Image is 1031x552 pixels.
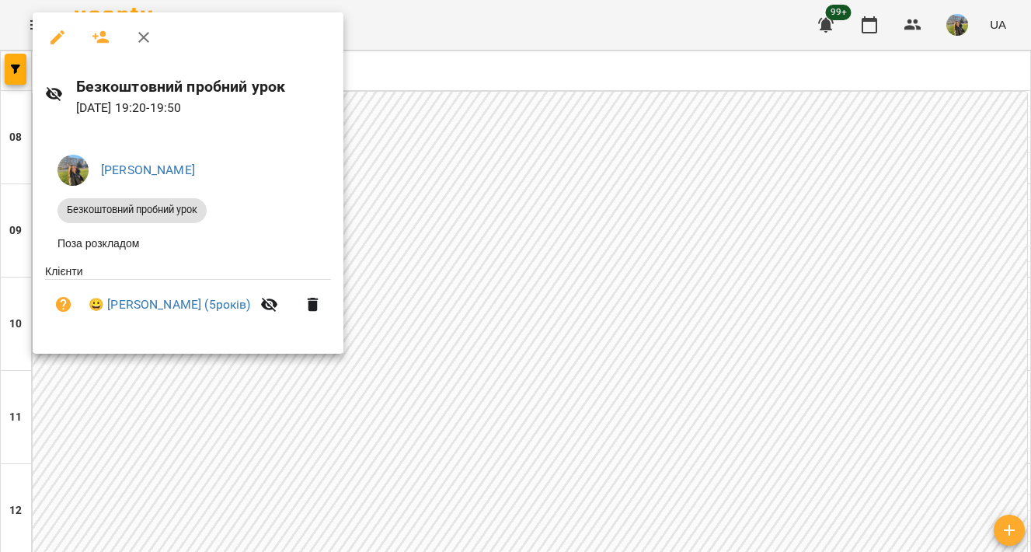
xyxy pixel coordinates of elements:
span: Безкоштовний пробний урок [57,203,207,217]
h6: Безкоштовний пробний урок [76,75,332,99]
a: [PERSON_NAME] [101,162,195,177]
a: 😀 [PERSON_NAME] (5років) [89,295,251,314]
li: Поза розкладом [45,229,331,257]
ul: Клієнти [45,264,331,336]
button: Візит ще не сплачено. Додати оплату? [45,286,82,323]
img: f0a73d492ca27a49ee60cd4b40e07bce.jpeg [57,155,89,186]
p: [DATE] 19:20 - 19:50 [76,99,332,117]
